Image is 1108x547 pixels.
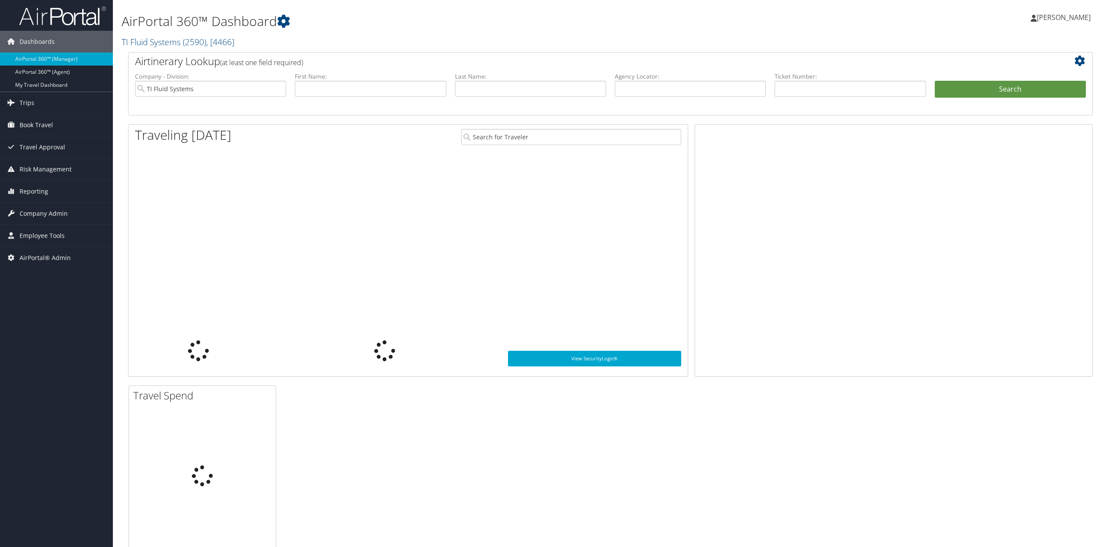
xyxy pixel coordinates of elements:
[206,36,234,48] span: , [ 4466 ]
[508,351,681,366] a: View SecurityLogic®
[183,36,206,48] span: ( 2590 )
[20,114,53,136] span: Book Travel
[20,31,55,53] span: Dashboards
[135,126,231,144] h1: Traveling [DATE]
[295,72,446,81] label: First Name:
[935,81,1086,98] button: Search
[133,388,276,403] h2: Travel Spend
[775,72,926,81] label: Ticket Number:
[20,136,65,158] span: Travel Approval
[20,225,65,247] span: Employee Tools
[1037,13,1091,22] span: [PERSON_NAME]
[20,158,72,180] span: Risk Management
[19,6,106,26] img: airportal-logo.png
[220,58,303,67] span: (at least one field required)
[1031,4,1099,30] a: [PERSON_NAME]
[615,72,766,81] label: Agency Locator:
[20,181,48,202] span: Reporting
[135,54,1006,69] h2: Airtinerary Lookup
[20,203,68,224] span: Company Admin
[20,92,34,114] span: Trips
[135,72,286,81] label: Company - Division:
[455,72,606,81] label: Last Name:
[122,36,234,48] a: TI Fluid Systems
[122,12,773,30] h1: AirPortal 360™ Dashboard
[20,247,71,269] span: AirPortal® Admin
[461,129,681,145] input: Search for Traveler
